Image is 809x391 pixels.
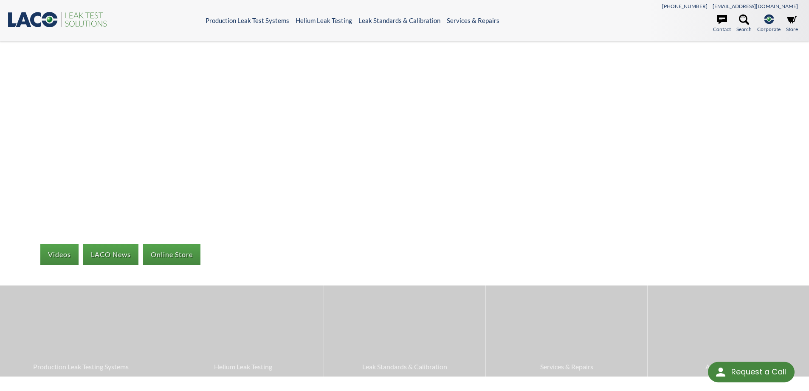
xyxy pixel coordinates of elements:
a: Videos [40,244,79,265]
span: Air Leak Testing [652,361,805,372]
a: Search [736,14,752,33]
div: Request a Call [708,362,795,382]
a: Store [786,14,798,33]
a: Leak Standards & Calibration [324,285,485,376]
a: Contact [713,14,731,33]
a: Services & Repairs [447,17,499,24]
span: Leak Standards & Calibration [328,361,481,372]
a: Helium Leak Testing [296,17,352,24]
img: round button [714,365,727,379]
a: [PHONE_NUMBER] [662,3,708,9]
a: Helium Leak Testing [162,285,324,376]
a: Online Store [143,244,200,265]
a: Leak Standards & Calibration [358,17,440,24]
a: LACO News [83,244,138,265]
span: Services & Repairs [490,361,643,372]
span: Production Leak Testing Systems [4,361,158,372]
span: Helium Leak Testing [166,361,319,372]
a: Services & Repairs [486,285,647,376]
div: Request a Call [731,362,786,382]
a: [EMAIL_ADDRESS][DOMAIN_NAME] [713,3,798,9]
span: Corporate [757,25,781,33]
a: Production Leak Test Systems [206,17,289,24]
a: Air Leak Testing [648,285,809,376]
